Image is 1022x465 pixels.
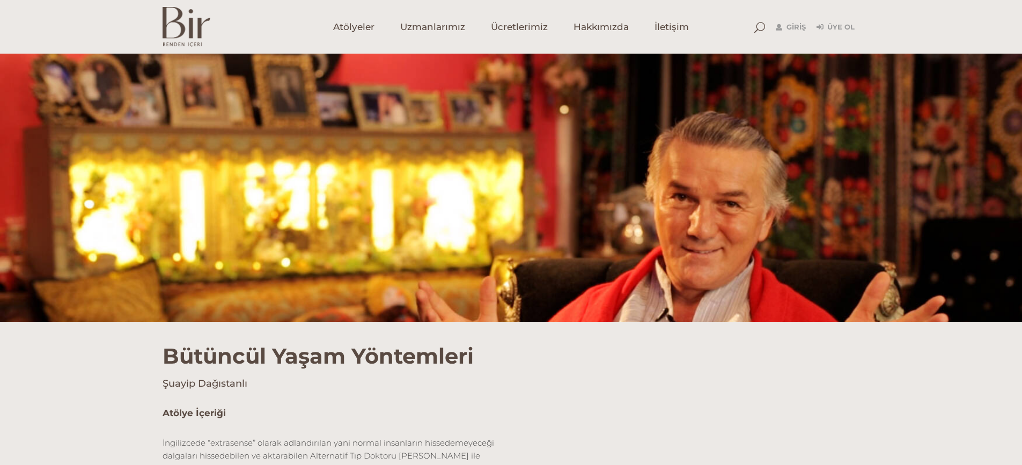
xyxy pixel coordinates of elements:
h4: Şuayip Dağıstanlı [163,377,860,390]
h5: Atölye İçeriği [163,407,503,420]
span: Uzmanlarımız [400,21,465,33]
a: Üye Ol [817,21,855,34]
span: İletişim [655,21,689,33]
a: Giriş [776,21,806,34]
span: Atölyeler [333,21,374,33]
h1: Bütüncül Yaşam Yöntemleri [163,322,860,369]
span: Hakkımızda [574,21,629,33]
span: Ücretlerimiz [491,21,548,33]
